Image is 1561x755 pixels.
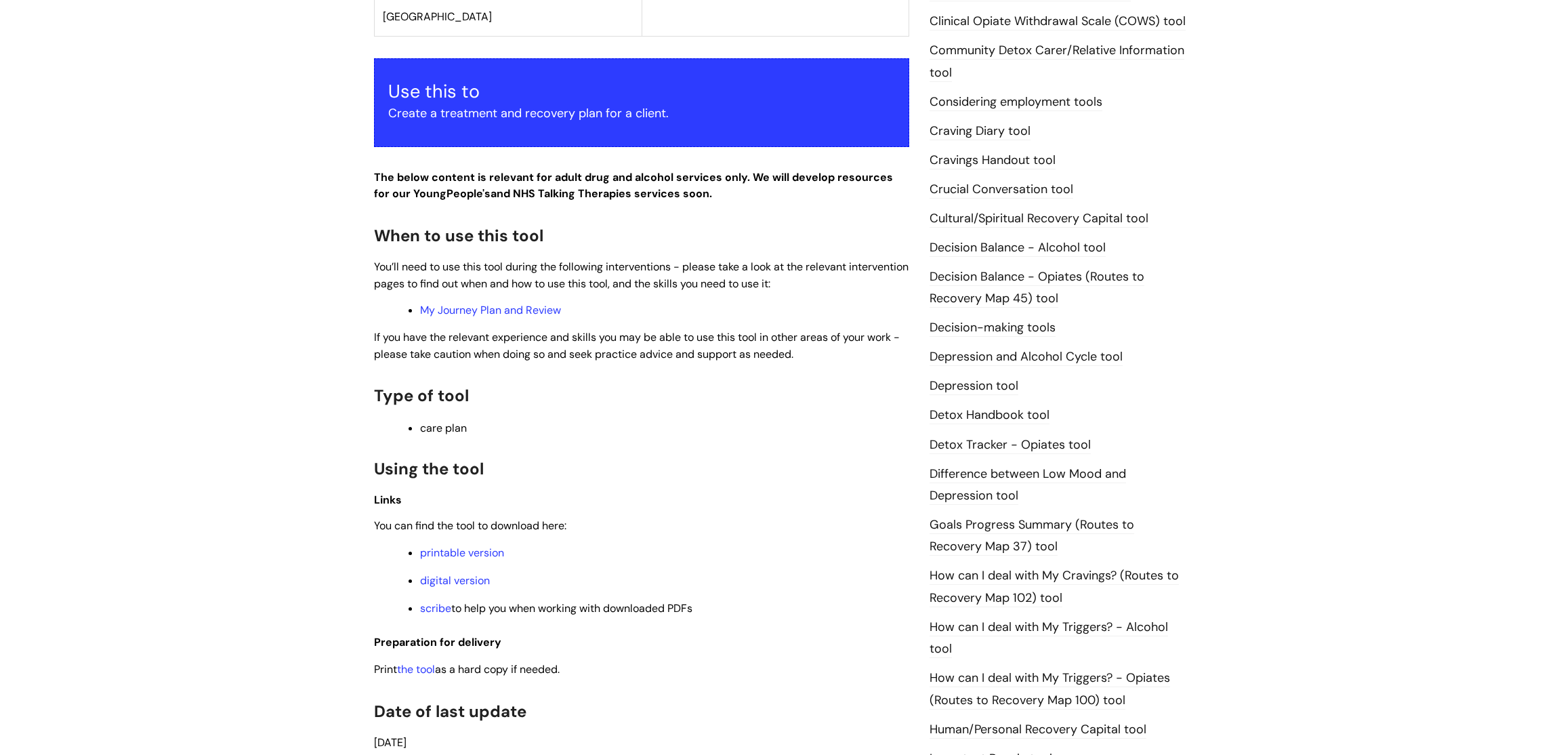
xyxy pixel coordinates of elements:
[930,13,1186,30] a: Clinical Opiate Withdrawal Scale (COWS) tool
[374,170,893,201] strong: The below content is relevant for adult drug and alcohol services only. We will develop resources...
[420,573,490,588] a: digital version
[930,348,1123,366] a: Depression and Alcohol Cycle tool
[420,546,504,560] a: printable version
[397,662,435,676] a: the tool
[374,330,900,361] span: If you have the relevant experience and skills you may be able to use this tool in other areas of...
[374,701,526,722] span: Date of last update
[388,102,895,124] p: Create a treatment and recovery plan for a client.
[420,303,561,317] a: My Journey Plan and Review
[374,458,484,479] span: Using the tool
[374,385,469,406] span: Type of tool
[388,81,895,102] h3: Use this to
[930,94,1102,111] a: Considering employment tools
[446,186,491,201] strong: People's
[374,260,909,291] span: You’ll need to use this tool during the following interventions - please take a look at the relev...
[930,181,1073,199] a: Crucial Conversation tool
[930,466,1126,505] a: Difference between Low Mood and Depression tool
[930,670,1170,709] a: How can I deal with My Triggers? - Opiates (Routes to Recovery Map 100) tool
[930,436,1091,454] a: Detox Tracker - Opiates tool
[374,735,407,750] span: [DATE]
[374,635,501,649] span: Preparation for delivery
[930,619,1168,658] a: How can I deal with My Triggers? - Alcohol tool
[374,518,566,533] span: You can find the tool to download here:
[930,42,1184,81] a: Community Detox Carer/Relative Information tool
[930,407,1049,424] a: Detox Handbook tool
[374,662,560,676] span: Print as a hard copy if needed.
[930,152,1056,169] a: Cravings Handout tool
[930,210,1148,228] a: Cultural/Spiritual Recovery Capital tool
[930,516,1134,556] a: Goals Progress Summary (Routes to Recovery Map 37) tool
[930,268,1144,308] a: Decision Balance - Opiates (Routes to Recovery Map 45) tool
[420,601,692,615] span: to help you when working with downloaded PDFs
[930,319,1056,337] a: Decision-making tools
[383,9,492,24] span: [GEOGRAPHIC_DATA]
[374,493,402,507] span: Links
[374,225,543,246] span: When to use this tool
[930,239,1106,257] a: Decision Balance - Alcohol tool
[930,377,1018,395] a: Depression tool
[420,421,467,435] span: care plan
[930,123,1031,140] a: Craving Diary tool
[930,721,1146,739] a: Human/Personal Recovery Capital tool
[930,567,1179,607] a: How can I deal with My Cravings? (Routes to Recovery Map 102) tool
[420,601,451,615] a: scribe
